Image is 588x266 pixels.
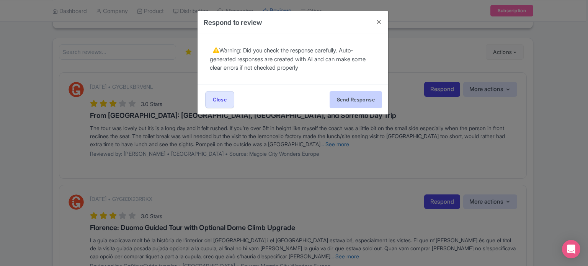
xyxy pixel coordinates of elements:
a: Close [205,91,234,108]
button: Send Response [330,91,382,108]
h4: Respond to review [204,17,262,28]
button: Close [370,11,388,33]
div: Open Intercom Messenger [562,240,580,258]
div: Warning: Did you check the response carefully. Auto-generated responses are created with AI and c... [210,46,376,72]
